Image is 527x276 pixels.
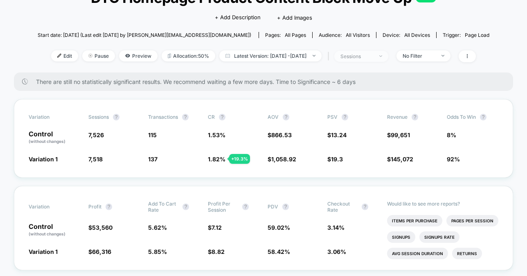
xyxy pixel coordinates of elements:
span: CR [208,114,215,120]
span: Allocation: 50% [162,50,215,61]
span: (without changes) [29,231,65,236]
span: $ [268,156,296,163]
li: Items Per Purchase [387,215,442,226]
span: Variation 1 [29,248,58,255]
span: 145,072 [391,156,413,163]
span: 19.3 [331,156,343,163]
span: There are still no statistically significant results. We recommend waiting a few more days . Time... [36,78,497,85]
button: ? [412,114,418,120]
span: 1.82 % [208,156,225,163]
span: $ [327,131,347,138]
span: $ [387,131,410,138]
span: + Add Images [277,14,312,21]
span: 13.24 [331,131,347,138]
p: Control [29,223,80,237]
span: PDV [268,204,278,210]
div: sessions [340,53,373,59]
button: ? [283,114,289,120]
button: ? [182,114,189,120]
span: 1,058.92 [271,156,296,163]
span: $ [88,224,113,231]
span: Start date: [DATE] (Last edit [DATE] by [PERSON_NAME][EMAIL_ADDRESS][DOMAIN_NAME]) [38,32,251,38]
span: $ [268,131,292,138]
span: Variation 1 [29,156,58,163]
span: Revenue [387,114,408,120]
span: 7.12 [212,224,222,231]
span: + Add Description [215,14,261,22]
span: 866.53 [271,131,292,138]
span: all devices [404,32,430,38]
div: Trigger: [443,32,489,38]
span: Edit [51,50,78,61]
span: 58.42 % [268,248,290,255]
span: Page Load [465,32,489,38]
span: $ [327,156,343,163]
span: 115 [148,131,157,138]
span: 3.06 % [327,248,346,255]
button: ? [219,114,225,120]
div: + 19.3 % [229,154,250,164]
span: 5.85 % [148,248,167,255]
li: Pages Per Session [446,215,498,226]
img: rebalance [168,54,171,58]
span: 59.02 % [268,224,290,231]
img: calendar [225,54,230,58]
span: All Visitors [346,32,370,38]
button: ? [282,204,289,210]
span: Profit [88,204,101,210]
img: edit [57,54,61,58]
span: Transactions [148,114,178,120]
span: | [326,50,334,62]
button: ? [113,114,119,120]
span: (without changes) [29,139,65,144]
span: 7,526 [88,131,104,138]
span: Sessions [88,114,109,120]
span: 99,651 [391,131,410,138]
span: 8% [447,131,456,138]
p: Control [29,131,80,145]
button: ? [480,114,486,120]
li: Signups [387,231,415,243]
div: Audience: [319,32,370,38]
span: 137 [148,156,158,163]
button: ? [106,204,112,210]
span: Add To Cart Rate [148,201,178,213]
span: Latest Version: [DATE] - [DATE] [219,50,322,61]
button: ? [242,204,249,210]
button: ? [182,204,189,210]
span: $ [208,248,225,255]
span: Profit Per Session [208,201,238,213]
button: ? [362,204,368,210]
span: Preview [119,50,158,61]
span: all pages [285,32,306,38]
li: Returns [452,248,482,259]
li: Signups Rate [419,231,459,243]
img: end [313,55,315,57]
span: $ [387,156,413,163]
span: Checkout Rate [327,201,358,213]
span: Variation [29,201,74,213]
span: 8.82 [212,248,225,255]
span: PSV [327,114,338,120]
span: $ [88,248,111,255]
span: Odds to Win [447,114,492,120]
img: end [379,55,382,57]
span: Variation [29,114,74,120]
li: Avg Session Duration [387,248,448,259]
span: Pause [82,50,115,61]
span: 7,518 [88,156,103,163]
button: ? [342,114,348,120]
div: Pages: [265,32,306,38]
img: end [88,54,92,58]
img: end [441,55,444,57]
div: No Filter [403,53,435,59]
span: 53,560 [92,224,113,231]
span: 66,316 [92,248,111,255]
span: AOV [268,114,279,120]
p: Would like to see more reports? [387,201,498,207]
span: 1.53 % [208,131,225,138]
span: 5.62 % [148,224,167,231]
span: 3.14 % [327,224,345,231]
span: $ [208,224,222,231]
span: 92% [447,156,460,163]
